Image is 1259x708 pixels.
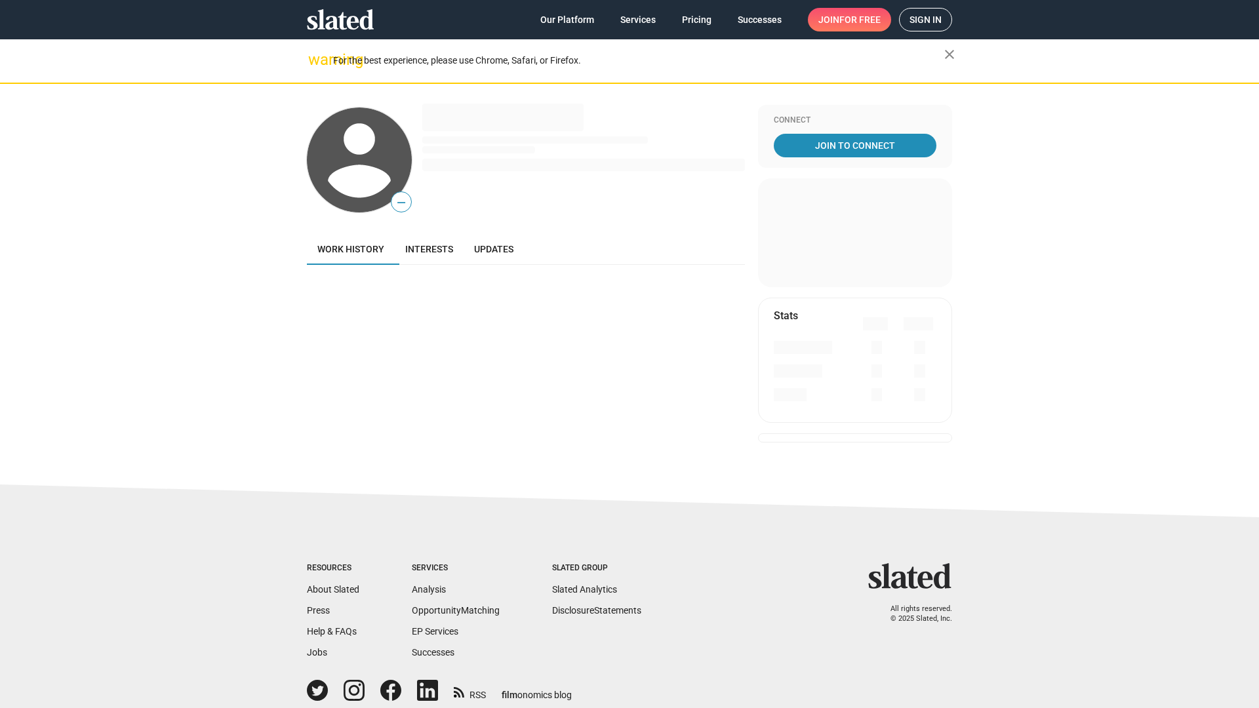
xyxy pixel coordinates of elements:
span: Interests [405,244,453,254]
div: Connect [774,115,936,126]
p: All rights reserved. © 2025 Slated, Inc. [877,604,952,623]
a: OpportunityMatching [412,605,500,616]
a: filmonomics blog [502,678,572,701]
a: About Slated [307,584,359,595]
a: Successes [727,8,792,31]
span: Successes [738,8,782,31]
a: Jobs [307,647,327,658]
span: Sign in [909,9,942,31]
a: Join To Connect [774,134,936,157]
a: RSS [454,681,486,701]
a: Our Platform [530,8,605,31]
div: Services [412,563,500,574]
span: film [502,690,517,700]
a: Sign in [899,8,952,31]
a: Services [610,8,666,31]
a: Pricing [671,8,722,31]
mat-card-title: Stats [774,309,798,323]
a: Joinfor free [808,8,891,31]
a: Analysis [412,584,446,595]
div: Slated Group [552,563,641,574]
span: Join [818,8,881,31]
a: Slated Analytics [552,584,617,595]
a: Updates [464,233,524,265]
a: Successes [412,647,454,658]
span: Work history [317,244,384,254]
a: Help & FAQs [307,626,357,637]
mat-icon: warning [308,52,324,68]
a: Interests [395,233,464,265]
span: Our Platform [540,8,594,31]
span: — [391,194,411,211]
a: DisclosureStatements [552,605,641,616]
a: EP Services [412,626,458,637]
a: Press [307,605,330,616]
span: Services [620,8,656,31]
span: Pricing [682,8,711,31]
div: For the best experience, please use Chrome, Safari, or Firefox. [333,52,944,69]
mat-icon: close [942,47,957,62]
div: Resources [307,563,359,574]
span: Updates [474,244,513,254]
span: Join To Connect [776,134,934,157]
span: for free [839,8,881,31]
a: Work history [307,233,395,265]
